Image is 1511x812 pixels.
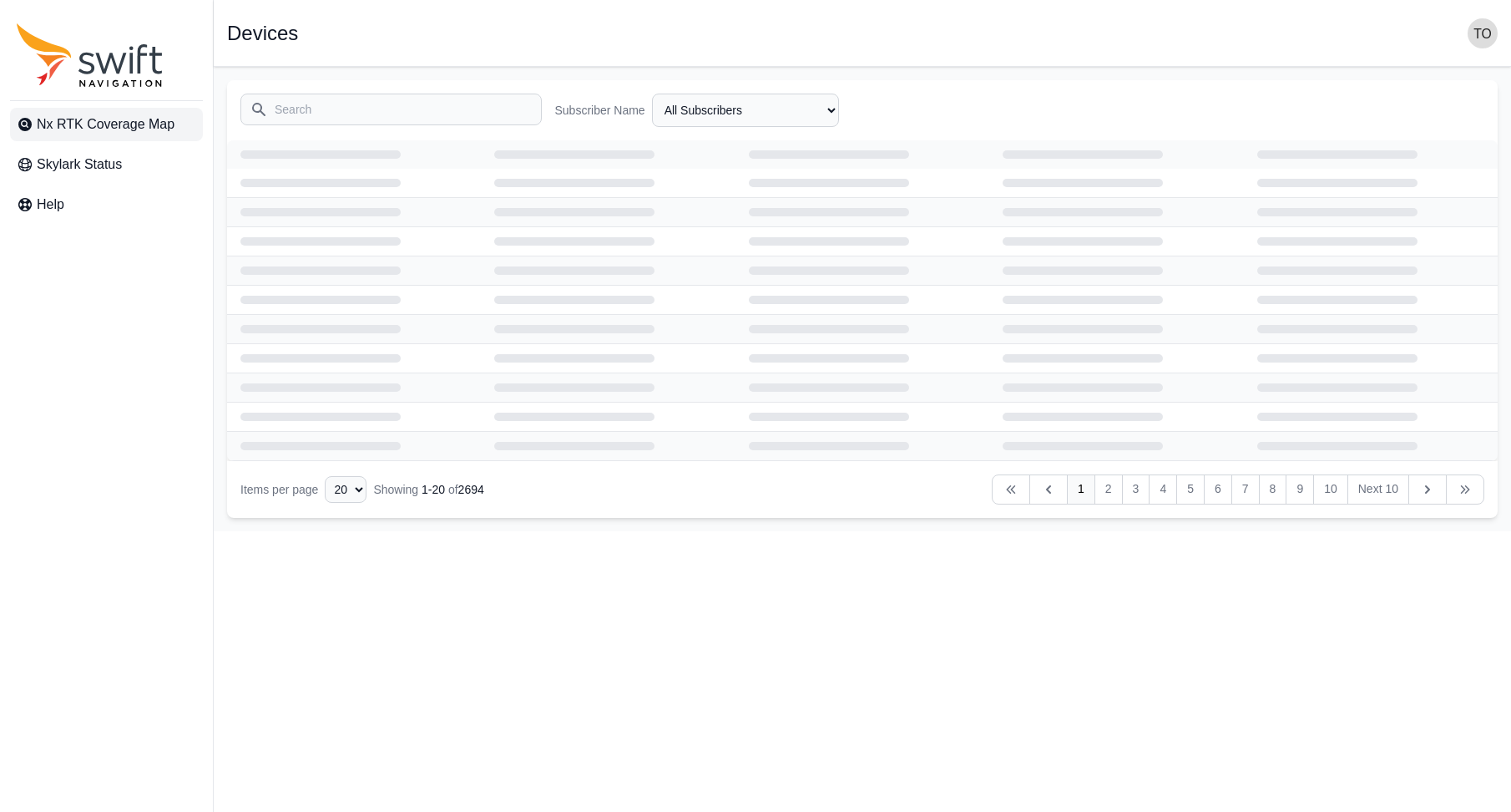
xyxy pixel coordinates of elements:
[1094,475,1123,505] a: 2
[1468,18,1498,48] img: user photo
[1176,475,1205,505] a: 5
[240,94,542,125] input: Search
[10,148,203,181] a: Skylark Status
[1313,475,1348,505] a: 10
[1259,475,1287,505] a: 8
[422,483,445,496] span: 1 - 20
[10,108,203,141] a: Nx RTK Coverage Map
[652,94,839,127] select: Subscriber
[37,195,64,215] span: Help
[458,483,484,496] span: 2694
[227,23,298,43] h1: Devices
[10,188,203,221] a: Help
[1067,475,1095,505] a: 1
[1122,475,1150,505] a: 3
[227,461,1498,518] nav: Table navigation
[1204,475,1232,505] a: 6
[1149,475,1177,505] a: 4
[1231,475,1260,505] a: 7
[373,481,483,498] div: Showing of
[37,155,122,175] span: Skylark Status
[1286,475,1314,505] a: 9
[555,102,645,119] label: Subscriber Name
[37,114,174,134] span: Nx RTK Coverage Map
[325,476,366,503] select: Display Limit
[240,483,318,496] span: Items per page
[1347,475,1409,505] a: Next 10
